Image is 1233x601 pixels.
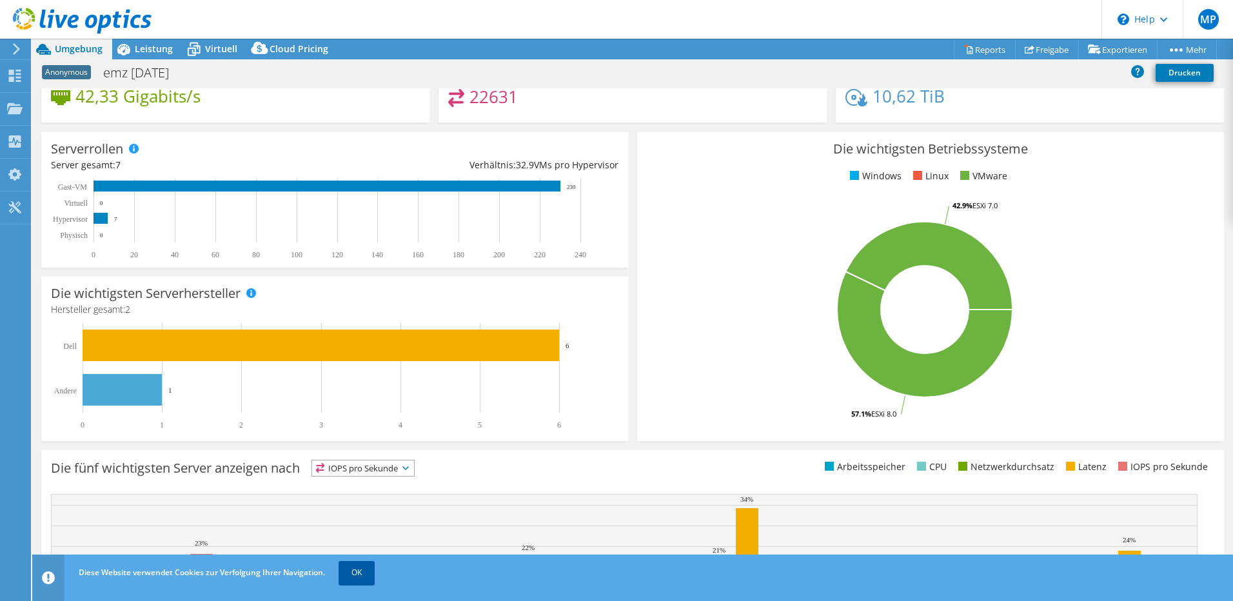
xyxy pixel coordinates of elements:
li: VMware [957,169,1007,183]
text: 80 [252,250,260,259]
span: 2 [125,303,130,315]
h3: Die wichtigsten Betriebssysteme [647,142,1214,156]
li: Windows [847,169,902,183]
div: Verhältnis: VMs pro Hypervisor [335,158,618,172]
text: 1 [168,386,172,394]
text: 230 [567,184,576,190]
text: Dell [63,342,77,351]
li: Netzwerkdurchsatz [955,460,1054,474]
text: 6 [557,420,561,429]
tspan: 42.9% [952,201,972,210]
span: IOPS pro Sekunde [312,460,414,476]
a: Mehr [1157,39,1217,59]
span: Diese Website verwendet Cookies zur Verfolgung Ihrer Navigation. [79,567,325,578]
text: 3 [319,420,323,429]
text: 240 [575,250,586,259]
h1: emz [DATE] [97,66,189,80]
span: Cloud Pricing [270,43,328,55]
text: 23% [195,539,208,547]
text: 21% [713,546,725,554]
text: 0 [92,250,95,259]
span: 7 [115,159,121,171]
h4: 10,62 TiB [873,89,945,103]
h3: Die wichtigsten Serverhersteller [51,286,241,300]
text: 5 [478,420,482,429]
text: 2 [239,420,243,429]
span: Anonymous [42,65,91,79]
text: 24% [1123,536,1136,544]
h4: 22631 [469,90,518,104]
span: Leistung [135,43,173,55]
text: 6 [566,342,569,350]
span: MP [1198,9,1219,30]
text: 0 [81,420,84,429]
li: Latenz [1063,460,1107,474]
li: Linux [910,169,949,183]
text: Virtuell [64,199,88,208]
text: 1 [160,420,164,429]
text: 220 [534,250,546,259]
text: 60 [212,250,219,259]
a: Drucken [1156,64,1214,82]
text: Gast-VM [58,182,88,192]
text: 4 [399,420,402,429]
li: Arbeitsspeicher [822,460,905,474]
text: 34% [740,495,753,503]
text: 22% [522,544,535,551]
tspan: ESXi 7.0 [972,201,998,210]
text: 120 [331,250,343,259]
span: Umgebung [55,43,103,55]
text: 160 [412,250,424,259]
text: 0 [100,200,103,206]
span: 32.9 [516,159,534,171]
svg: \n [1118,14,1129,25]
a: OK [339,561,375,584]
text: Andere [54,386,77,395]
text: 7 [114,216,117,222]
text: 140 [371,250,383,259]
li: CPU [914,460,947,474]
div: Server gesamt: [51,158,335,172]
h4: 42,33 Gigabits/s [75,89,201,103]
text: 100 [291,250,302,259]
text: 180 [453,250,464,259]
text: Hypervisor [53,215,88,224]
h3: Serverrollen [51,142,123,156]
text: 40 [171,250,179,259]
text: 0 [100,232,103,239]
text: 20 [130,250,138,259]
a: Reports [954,39,1016,59]
text: Physisch [60,231,88,240]
a: Exportieren [1078,39,1158,59]
tspan: 57.1% [851,409,871,419]
text: 200 [493,250,505,259]
a: Freigabe [1015,39,1079,59]
h4: Hersteller gesamt: [51,302,618,317]
tspan: ESXi 8.0 [871,409,896,419]
span: Virtuell [205,43,237,55]
li: IOPS pro Sekunde [1115,460,1208,474]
